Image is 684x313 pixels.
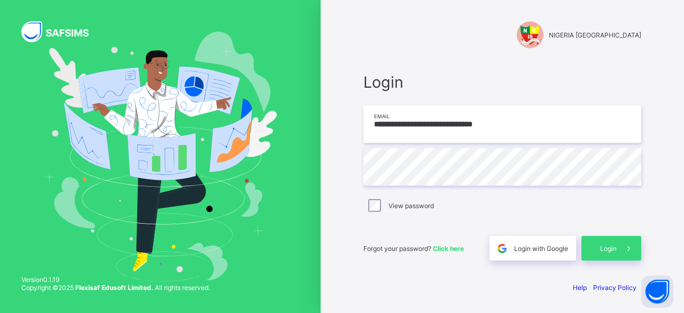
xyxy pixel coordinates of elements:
[600,245,617,253] span: Login
[21,284,210,292] span: Copyright © 2025 All rights reserved.
[21,276,210,284] span: Version 0.1.19
[388,202,434,210] label: View password
[433,245,464,253] a: Click here
[363,73,641,91] span: Login
[496,242,508,255] img: google.396cfc9801f0270233282035f929180a.svg
[573,284,587,292] a: Help
[75,284,153,292] strong: Flexisaf Edusoft Limited.
[514,245,568,253] span: Login with Google
[549,31,641,39] span: NIGERIA [GEOGRAPHIC_DATA]
[363,245,464,253] span: Forgot your password?
[641,276,673,308] button: Open asap
[44,32,276,282] img: Hero Image
[593,284,636,292] a: Privacy Policy
[21,21,102,42] img: SAFSIMS Logo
